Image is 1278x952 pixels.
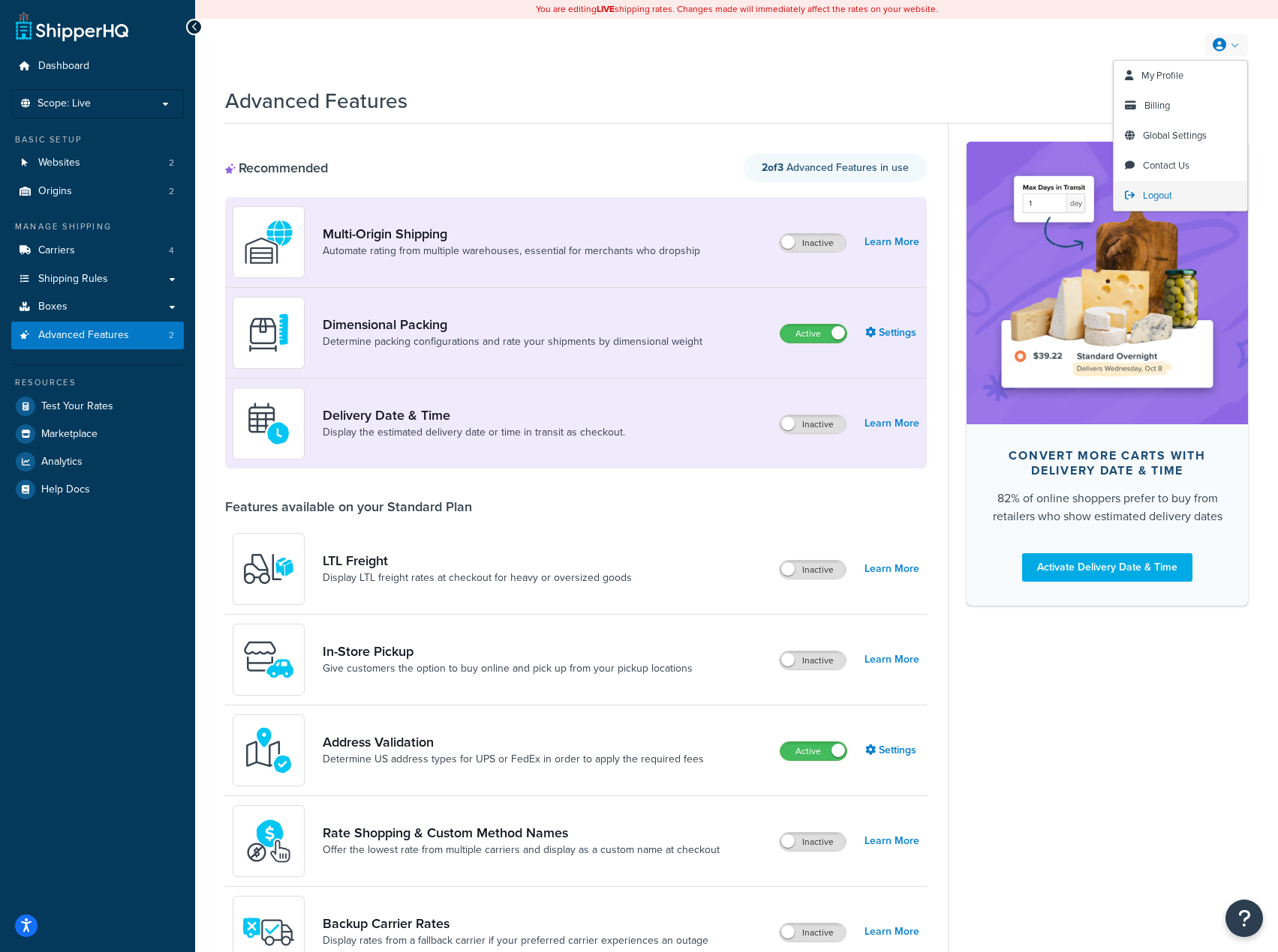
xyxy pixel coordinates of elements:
a: Origins2 [11,178,184,205]
label: Inactive [780,924,846,942]
a: Learn More [865,232,919,253]
span: Billing [1144,98,1170,112]
a: Settings [865,322,919,343]
a: Display rates from a fallback carrier if your preferred carrier experiences an outage [323,933,708,948]
li: Origins [11,178,184,205]
a: Analytics [11,448,184,475]
a: LTL Freight [323,552,632,569]
div: 82% of online shoppers prefer to buy from retailers who show estimated delivery dates [991,489,1224,525]
img: icon-duo-feat-rate-shopping-ecdd8bed.png [242,815,295,867]
li: Advanced Features [11,322,184,349]
label: Active [780,742,846,760]
span: Help Docs [41,483,90,496]
div: Recommended [225,160,328,176]
a: Learn More [865,558,919,579]
a: Dashboard [11,52,184,80]
a: Determine US address types for UPS or FedEx in order to apply the required fees [323,752,704,767]
a: Advanced Features2 [11,322,184,349]
a: Display LTL freight rates at checkout for heavy or oversized goods [323,570,632,585]
span: 2 [169,185,174,198]
a: Test Your Rates [11,393,184,420]
a: Rate Shopping & Custom Method Names [323,825,720,841]
a: Display the estimated delivery date or time in transit as checkout. [323,425,625,440]
button: Open Resource Center [1225,900,1263,937]
a: Offer the lowest rate from multiple carriers and display as a custom name at checkout [323,843,720,858]
div: Features available on your Standard Plan [225,498,472,515]
div: Manage Shipping [11,220,184,233]
span: Boxes [38,301,68,313]
div: Convert more carts with delivery date & time [991,448,1224,478]
span: Carriers [38,244,75,257]
a: Help Docs [11,476,184,503]
img: gfkeb5ejjkALwAAAABJRU5ErkJggg== [242,397,295,450]
span: Marketplace [41,428,98,441]
span: Origins [38,185,72,198]
a: Learn More [865,413,919,434]
label: Inactive [780,561,846,579]
span: Global Settings [1143,128,1207,142]
a: Backup Carrier Rates [323,915,708,932]
a: Delivery Date & Time [323,407,625,424]
a: Boxes [11,293,184,321]
a: Carriers4 [11,237,184,265]
img: wfgcfpwTIucLEAAAAASUVORK5CYII= [242,633,295,686]
a: My Profile [1114,61,1247,91]
label: Inactive [780,833,846,851]
div: Basic Setup [11,133,184,146]
span: Dashboard [38,60,89,73]
a: Activate Delivery Date & Time [1022,553,1192,582]
a: Settings [865,740,919,761]
a: Address Validation [323,734,704,750]
img: kIG8fy0lQAAAABJRU5ErkJggg== [242,724,295,777]
span: Shipping Rules [38,273,108,286]
a: Determine packing configurations and rate your shipments by dimensional weight [323,334,702,349]
a: Learn More [865,649,919,670]
a: Marketplace [11,421,184,448]
span: Websites [38,157,80,169]
span: Logout [1143,188,1172,202]
a: Shipping Rules [11,265,184,293]
a: Give customers the option to buy online and pick up from your pickup locations [323,661,693,676]
a: In-Store Pickup [323,643,693,660]
span: Contact Us [1143,158,1189,172]
span: 2 [169,157,174,169]
span: 4 [169,244,174,257]
img: y79ZsPf0fXUFUhFXDzUgf+ktZg5F2+ohG75+v3d2s1D9TjoU8PiyCIluIjV41seZevKCRuEjTPPOKHJsQcmKCXGdfprl3L4q7... [242,543,295,595]
strong: 2 of 3 [762,160,783,175]
label: Inactive [780,415,846,433]
span: Analytics [41,456,83,469]
li: Carriers [11,237,184,265]
a: Automate rating from multiple warehouses, essential for merchants who dropship [323,244,700,259]
span: My Profile [1141,68,1183,82]
span: Advanced Features in use [762,160,909,175]
a: Global Settings [1114,121,1247,151]
span: Scope: Live [38,97,91,110]
a: Billing [1114,91,1247,121]
div: Resources [11,376,184,389]
img: DTVBYsAAAAAASUVORK5CYII= [242,307,295,359]
a: Learn More [865,831,919,852]
label: Active [780,325,846,343]
h1: Advanced Features [225,86,407,115]
a: Contact Us [1114,151,1247,181]
label: Inactive [780,651,846,669]
label: Inactive [780,234,846,252]
a: Dimensional Packing [323,316,702,333]
b: LIVE [597,2,615,16]
a: Logout [1114,181,1247,211]
img: feature-image-ddt-36eae7f7280da8017bfb280eaccd9c446f90b1fe08728e4019434db127062ab4.png [989,164,1225,401]
span: Advanced Features [38,329,129,342]
a: Websites2 [11,149,184,177]
a: Learn More [865,921,919,942]
span: 2 [169,329,174,342]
